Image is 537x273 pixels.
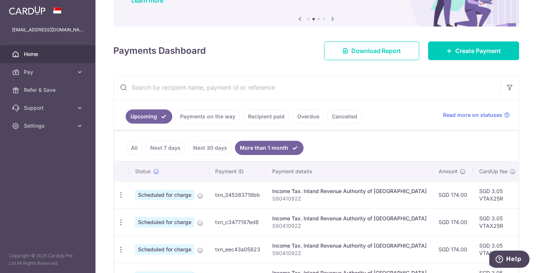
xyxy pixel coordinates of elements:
span: Create Payment [455,46,501,55]
th: Payment ID [209,162,266,181]
td: SGD 174.00 [433,181,473,208]
a: Upcoming [126,109,172,124]
a: Payments on the way [175,109,240,124]
div: Income Tax. Inland Revenue Authority of [GEOGRAPHIC_DATA] [272,215,427,222]
p: [EMAIL_ADDRESS][DOMAIN_NAME] [12,26,84,34]
iframe: Opens a widget where you can find more information [489,251,530,269]
a: Overdue [292,109,324,124]
img: CardUp [9,6,45,15]
td: txn_345383719bb [209,181,266,208]
div: Income Tax. Inland Revenue Authority of [GEOGRAPHIC_DATA] [272,187,427,195]
td: SGD 3.05 VTAX25R [473,208,522,236]
span: Support [24,104,73,112]
span: Settings [24,122,73,130]
p: S9041092Z [272,249,427,257]
a: Create Payment [428,41,519,60]
span: Amount [439,168,458,175]
td: txn_eec43a05823 [209,236,266,263]
a: Recipient paid [243,109,289,124]
a: All [126,141,142,155]
a: More than 1 month [235,141,304,155]
span: Scheduled for charge [135,217,194,227]
span: Scheduled for charge [135,190,194,200]
td: SGD 174.00 [433,236,473,263]
h4: Payments Dashboard [113,44,206,58]
a: Next 7 days [145,141,185,155]
span: Scheduled for charge [135,244,194,255]
div: Income Tax. Inland Revenue Authority of [GEOGRAPHIC_DATA] [272,242,427,249]
span: Status [135,168,151,175]
span: Download Report [351,46,401,55]
a: Cancelled [327,109,362,124]
td: SGD 3.05 VTAX25R [473,236,522,263]
td: SGD 174.00 [433,208,473,236]
a: Download Report [324,41,419,60]
a: Next 30 days [188,141,232,155]
span: Home [24,50,73,58]
p: S9041092Z [272,195,427,202]
p: S9041092Z [272,222,427,230]
td: txn_c3477197ed8 [209,208,266,236]
input: Search by recipient name, payment id or reference [114,75,501,99]
span: Read more on statuses [443,111,502,119]
a: Read more on statuses [443,111,510,119]
span: Refer & Save [24,86,73,94]
span: Pay [24,68,73,76]
td: SGD 3.05 VTAX25R [473,181,522,208]
th: Payment details [266,162,433,181]
span: CardUp fee [479,168,508,175]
